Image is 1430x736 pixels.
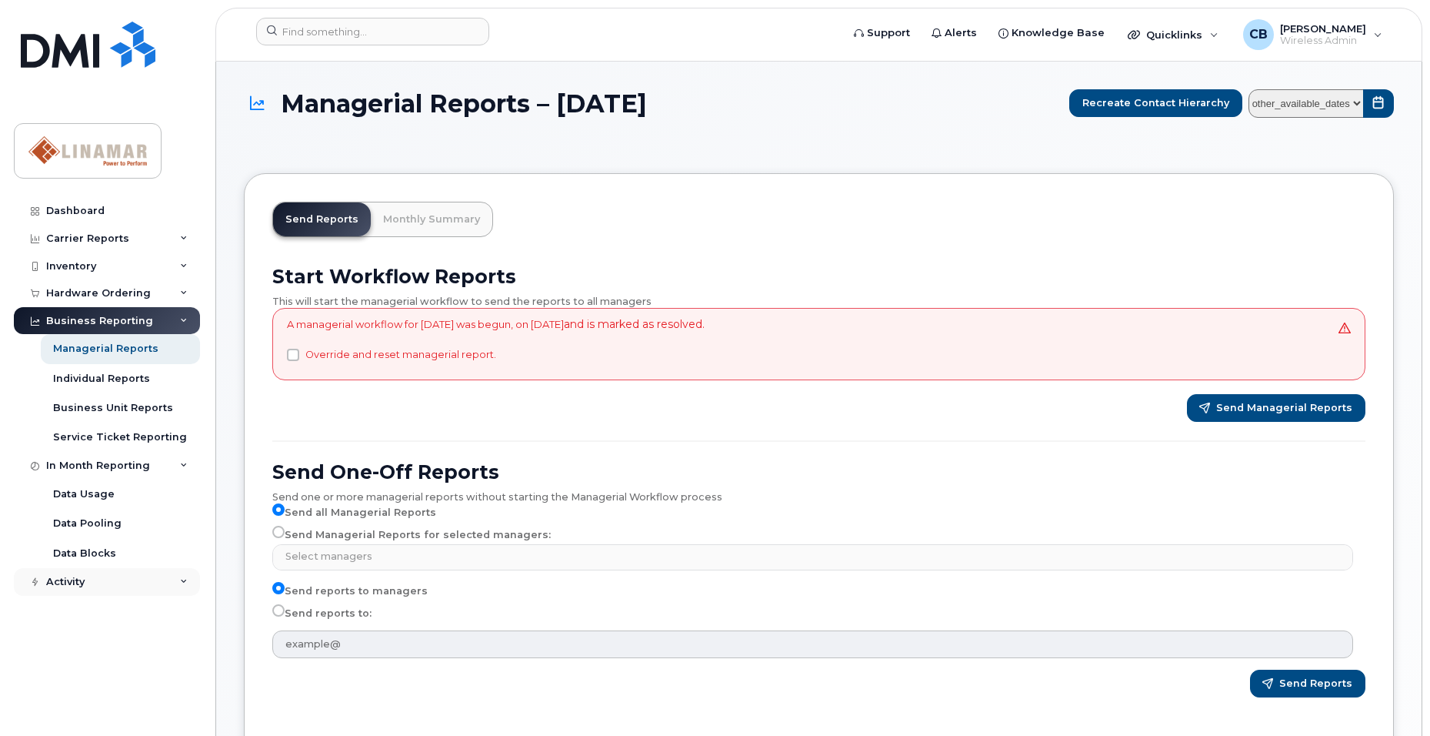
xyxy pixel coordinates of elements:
label: Override and reset managerial report. [305,346,496,364]
input: Send Managerial Reports for selected managers: [272,526,285,538]
button: Send Managerial Reports [1187,394,1366,422]
button: Recreate Contact Hierarchy [1069,89,1242,117]
label: Send reports to: [272,604,372,623]
span: Managerial Reports – [DATE] [281,90,647,117]
input: Send reports to managers [272,582,285,594]
a: Monthly Summary [371,202,492,236]
span: Send Reports [1279,677,1352,691]
input: example@ [272,631,1353,658]
div: A managerial workflow for [DATE] was begun, on [DATE] [287,316,705,372]
input: Send reports to: [272,604,285,617]
label: Send all Managerial Reports [272,503,436,522]
a: Send Reports [273,202,371,236]
label: Send reports to managers [272,582,428,601]
span: Send Managerial Reports [1216,401,1352,415]
h2: Send One-Off Reports [272,460,1365,483]
span: and is marked as resolved. [564,317,705,331]
span: Recreate Contact Hierarchy [1082,95,1229,110]
label: Send Managerial Reports for selected managers: [272,526,551,544]
h2: Start Workflow Reports [272,265,1365,288]
button: Send Reports [1250,670,1366,698]
div: Send one or more managerial reports without starting the Managerial Workflow process [272,483,1365,503]
div: This will start the managerial workflow to send the reports to all managers [272,288,1365,308]
input: Send all Managerial Reports [272,503,285,516]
